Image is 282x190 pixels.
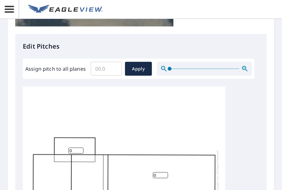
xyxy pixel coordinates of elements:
a: EV Logo [24,1,107,18]
p: Edit Pitches [23,42,259,51]
span: Apply [130,65,147,73]
img: EV Logo [28,5,103,14]
input: 00.0 [91,60,122,78]
label: Assign pitch to all planes [25,65,86,73]
button: Apply [125,62,152,76]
